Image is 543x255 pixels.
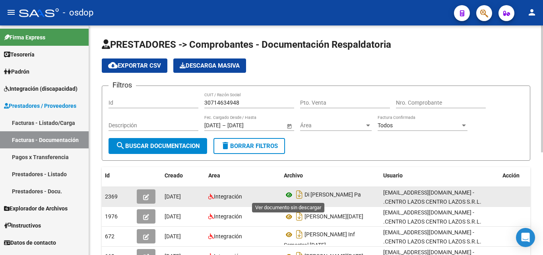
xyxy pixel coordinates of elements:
span: [PERSON_NAME][DATE] [304,214,363,220]
span: Datos de contacto [4,238,56,247]
span: Usuario [383,172,403,179]
span: PRESTADORES -> Comprobantes - Documentación Respaldatoria [102,39,391,50]
datatable-header-cell: Id [102,167,134,184]
span: Padrón [4,67,29,76]
i: Descargar documento [294,210,304,223]
i: Descargar documento [294,188,304,201]
datatable-header-cell: Area [205,167,281,184]
mat-icon: person [527,8,537,17]
i: Descargar documento [294,228,304,241]
input: End date [227,122,266,129]
span: Buscar Documentacion [116,142,200,150]
span: Archivo [284,172,303,179]
span: [DATE] [165,213,181,220]
span: Borrar Filtros [221,142,278,150]
datatable-header-cell: Archivo [281,167,380,184]
div: Open Intercom Messenger [516,228,535,247]
button: Borrar Filtros [213,138,285,154]
span: Integración [214,193,242,200]
span: 2369 [105,193,118,200]
span: [PERSON_NAME] Inf Semestral [DATE] [284,232,355,249]
span: Área [300,122,365,129]
span: [EMAIL_ADDRESS][DOMAIN_NAME] - .CENTRO LAZOS CENTRO LAZOS S.R.L. [383,189,481,205]
h3: Filtros [109,80,136,91]
span: Integración (discapacidad) [4,84,78,93]
button: Buscar Documentacion [109,138,207,154]
mat-icon: menu [6,8,16,17]
span: Id [105,172,110,179]
span: Di [PERSON_NAME] Pa [DATE] [284,192,361,209]
span: [EMAIL_ADDRESS][DOMAIN_NAME] - .CENTRO LAZOS CENTRO LAZOS S.R.L. [383,209,481,225]
span: Todos [378,122,393,128]
mat-icon: delete [221,141,230,150]
span: Area [208,172,220,179]
span: Acción [502,172,520,179]
datatable-header-cell: Creado [161,167,205,184]
button: Open calendar [285,122,293,130]
span: Tesorería [4,50,35,59]
mat-icon: cloud_download [108,60,118,70]
span: [DATE] [165,193,181,200]
span: Integración [214,233,242,239]
span: Integración [214,213,242,220]
button: Exportar CSV [102,58,167,73]
datatable-header-cell: Acción [499,167,539,184]
span: - osdop [63,4,93,21]
span: Firma Express [4,33,45,42]
span: [DATE] [165,233,181,239]
mat-icon: search [116,141,125,150]
input: Start date [204,122,221,129]
span: Creado [165,172,183,179]
span: 672 [105,233,114,239]
app-download-masive: Descarga masiva de comprobantes (adjuntos) [173,58,246,73]
datatable-header-cell: Usuario [380,167,499,184]
span: Explorador de Archivos [4,204,68,213]
span: [EMAIL_ADDRESS][DOMAIN_NAME] - .CENTRO LAZOS CENTRO LAZOS S.R.L. [383,229,481,245]
span: Prestadores / Proveedores [4,101,76,110]
span: Instructivos [4,221,41,230]
span: Descarga Masiva [180,62,240,69]
span: Exportar CSV [108,62,161,69]
span: – [222,122,226,129]
span: 1976 [105,213,118,220]
button: Descarga Masiva [173,58,246,73]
